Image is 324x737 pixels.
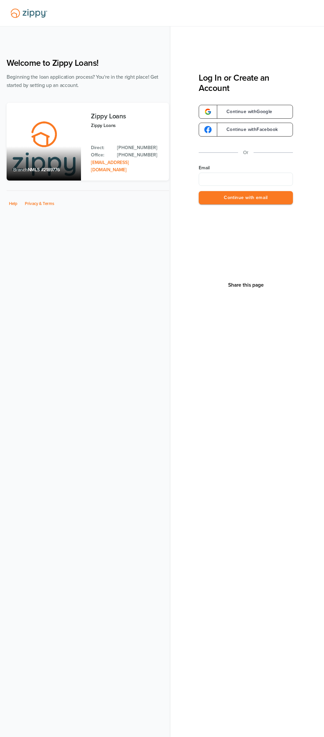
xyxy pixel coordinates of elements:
a: Direct Phone: 512-975-2947 [117,144,162,151]
img: google-logo [204,108,212,115]
h1: Welcome to Zippy Loans! [7,58,169,68]
span: NMLS #2189776 [28,167,60,173]
a: Email Address: zippyguide@zippymh.com [91,160,129,173]
span: Continue with Google [220,109,272,114]
a: Office Phone: 512-975-2947 [117,151,162,159]
span: Beginning the loan application process? You're in the right place! Get started by setting up an a... [7,74,158,88]
p: Direct: [91,144,110,151]
span: Continue with Facebook [220,127,278,132]
span: Branch [13,167,28,173]
a: Privacy & Terms [25,201,54,206]
img: Lender Logo [7,6,51,21]
a: google-logoContinue withFacebook [199,123,293,137]
p: Zippy Loans [91,122,162,129]
button: Share This Page [226,282,266,288]
p: Office: [91,151,110,159]
a: Help [9,201,18,206]
h3: Log In or Create an Account [199,73,293,93]
input: Email Address [199,173,293,186]
h3: Zippy Loans [91,113,162,120]
button: Continue with email [199,191,293,205]
img: google-logo [204,126,212,133]
a: google-logoContinue withGoogle [199,105,293,119]
label: Email [199,165,293,171]
p: Or [243,148,249,157]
